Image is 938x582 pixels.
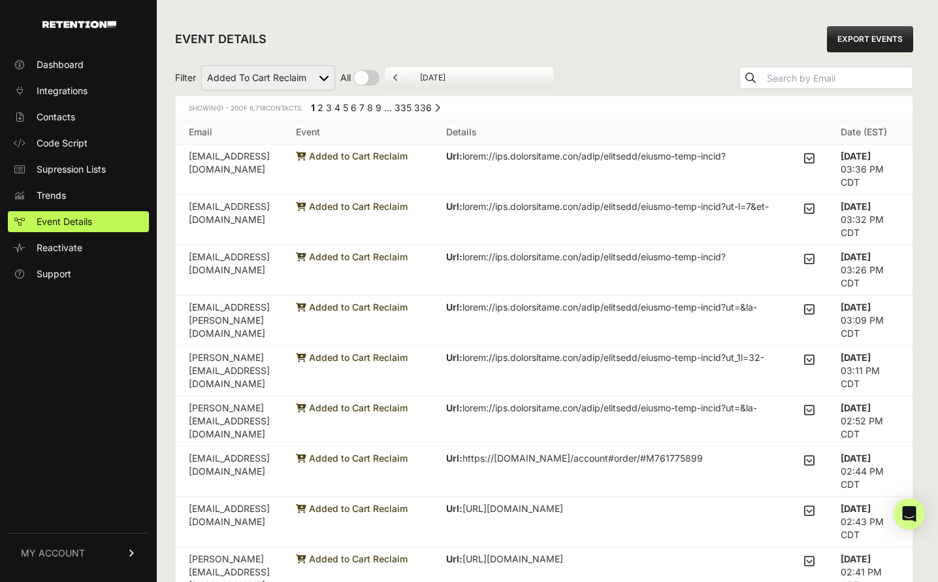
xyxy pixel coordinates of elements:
[283,120,433,145] th: Event
[37,241,82,254] span: Reactivate
[296,301,408,313] span: Added to Cart Reclaim
[334,102,340,113] a: Page 4
[446,503,462,514] strong: Url:
[8,237,149,258] a: Reactivate
[433,120,828,145] th: Details
[446,301,462,313] strong: Url:
[21,547,85,560] span: MY ACCOUNT
[841,503,871,514] strong: [DATE]
[296,251,408,262] span: Added to Cart Reclaim
[296,503,408,514] span: Added to Cart Reclaim
[828,195,913,245] td: 03:32 PM CDT
[37,215,92,228] span: Event Details
[828,296,913,346] td: 03:09 PM CDT
[176,497,283,547] td: [EMAIL_ADDRESS][DOMAIN_NAME]
[828,346,913,396] td: 03:11 PM CDT
[446,553,676,566] p: [URL][DOMAIN_NAME]
[446,452,703,465] p: https://[DOMAIN_NAME]/account#order/#M761775899
[326,102,332,113] a: Page 3
[37,137,88,150] span: Code Script
[446,251,462,262] strong: Url:
[446,553,462,564] strong: Url:
[189,101,303,114] div: Showing of
[446,150,462,162] strong: Url:
[384,102,392,113] span: …
[176,346,283,396] td: [PERSON_NAME][EMAIL_ADDRESS][DOMAIN_NAME]
[376,102,381,113] a: Page 9
[894,498,925,530] div: Open Intercom Messenger
[311,102,315,113] em: Page 1
[367,102,373,113] a: Page 8
[446,201,462,212] strong: Url:
[446,453,462,464] strong: Url:
[828,447,913,497] td: 02:44 PM CDT
[176,120,283,145] th: Email
[764,69,913,88] input: Search by Email
[446,352,462,363] strong: Url:
[8,185,149,206] a: Trends
[395,102,412,113] a: Page 335
[359,102,364,113] a: Page 7
[37,58,84,71] span: Dashboard
[296,352,408,363] span: Added to Cart Reclaim
[221,104,238,112] span: 1 - 20
[8,54,149,75] a: Dashboard
[176,145,283,195] td: [EMAIL_ADDRESS][DOMAIN_NAME]
[841,352,871,363] strong: [DATE]
[176,447,283,497] td: [EMAIL_ADDRESS][DOMAIN_NAME]
[841,251,871,262] strong: [DATE]
[296,402,408,413] span: Added to Cart Reclaim
[446,502,680,515] p: [URL][DOMAIN_NAME]
[828,245,913,296] td: 03:26 PM CDT
[343,102,348,113] a: Page 5
[175,71,196,84] span: Filter
[8,264,149,284] a: Support
[351,102,357,113] a: Page 6
[37,84,88,97] span: Integrations
[8,211,149,232] a: Event Details
[414,102,432,113] a: Page 336
[841,150,871,162] strong: [DATE]
[176,245,283,296] td: [EMAIL_ADDRESS][DOMAIN_NAME]
[37,163,106,176] span: Supression Lists
[248,104,303,112] span: Contacts.
[8,133,149,154] a: Code Script
[828,120,913,145] th: Date (EST)
[828,497,913,547] td: 02:43 PM CDT
[841,201,871,212] strong: [DATE]
[841,553,871,564] strong: [DATE]
[841,453,871,464] strong: [DATE]
[8,533,149,573] a: MY ACCOUNT
[296,453,408,464] span: Added to Cart Reclaim
[176,396,283,447] td: [PERSON_NAME][EMAIL_ADDRESS][DOMAIN_NAME]
[317,102,323,113] a: Page 2
[296,201,408,212] span: Added to Cart Reclaim
[827,26,913,52] a: EXPORT EVENTS
[175,30,267,48] h2: EVENT DETAILS
[176,195,283,245] td: [EMAIL_ADDRESS][DOMAIN_NAME]
[841,402,871,413] strong: [DATE]
[841,301,871,313] strong: [DATE]
[37,111,75,124] span: Contacts
[308,101,440,118] div: Pagination
[250,104,266,112] span: 6,718
[37,267,71,281] span: Support
[8,80,149,101] a: Integrations
[37,189,66,202] span: Trends
[201,65,335,90] select: Filter
[828,396,913,447] td: 02:52 PM CDT
[8,107,149,128] a: Contacts
[446,402,462,413] strong: Url:
[8,159,149,180] a: Supression Lists
[828,145,913,195] td: 03:36 PM CDT
[296,553,408,564] span: Added to Cart Reclaim
[296,150,408,162] span: Added to Cart Reclaim
[176,296,283,346] td: [EMAIL_ADDRESS][PERSON_NAME][DOMAIN_NAME]
[42,21,116,28] img: Retention.com
[446,150,794,542] p: lorem://ips.dolorsitame.con/adip/elitsedd/eiusmo-temp-incid?ut_7l=ET48&do_2m=2%1A6%7E7%7A9&mi_2ve...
